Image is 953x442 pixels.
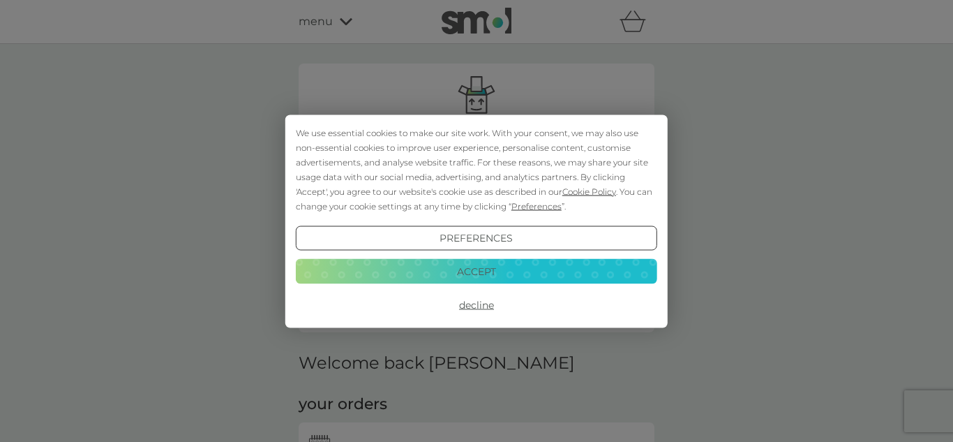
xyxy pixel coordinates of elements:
div: We use essential cookies to make our site work. With your consent, we may also use non-essential ... [296,125,657,213]
button: Accept [296,259,657,284]
span: Cookie Policy [562,186,616,196]
button: Decline [296,293,657,318]
button: Preferences [296,226,657,251]
span: Preferences [511,200,562,211]
div: Cookie Consent Prompt [285,115,668,327]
